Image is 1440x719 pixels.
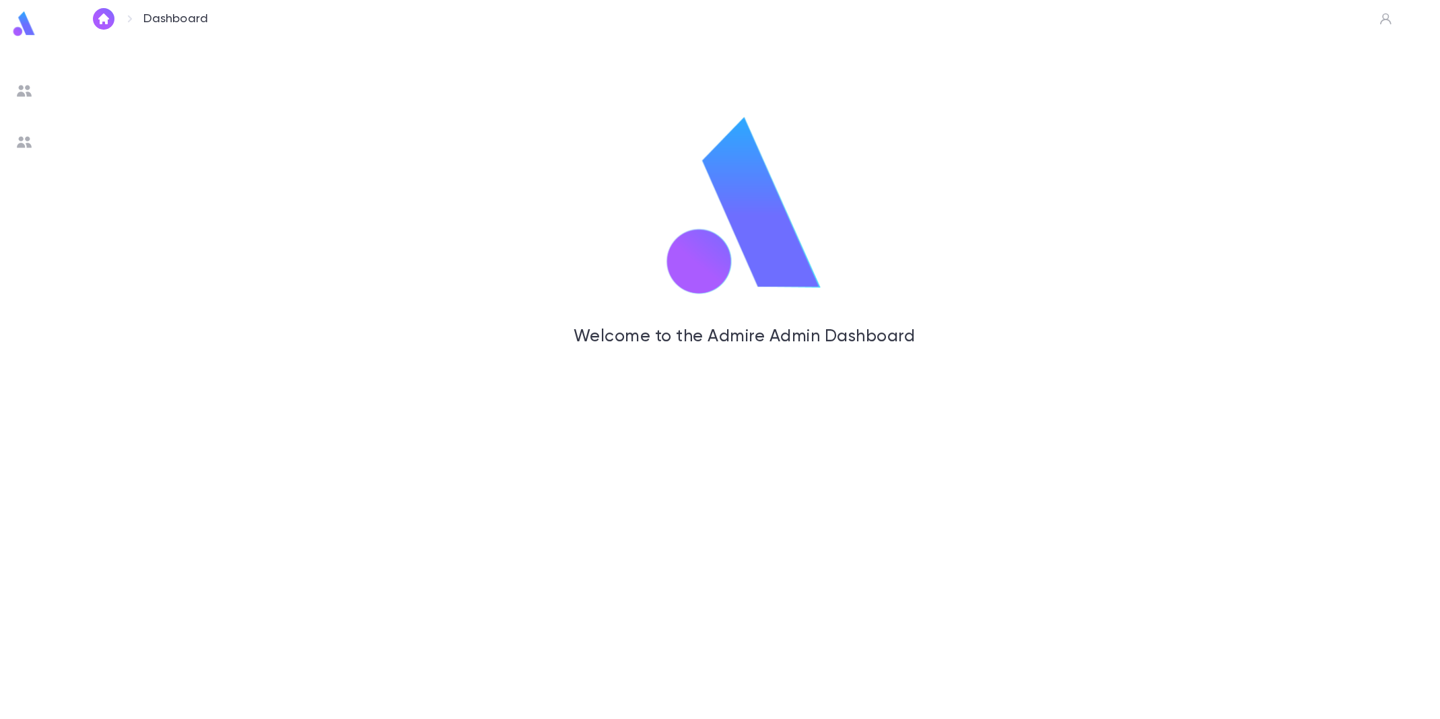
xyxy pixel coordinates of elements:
img: users_grey.add6a7b1bacd1fe57131ad36919bb8de.svg [16,83,32,99]
img: logo [11,11,38,37]
img: logo [648,113,841,302]
img: users_grey.add6a7b1bacd1fe57131ad36919bb8de.svg [16,134,32,150]
p: Dashboard [143,11,209,26]
img: home_white.a664292cf8c1dea59945f0da9f25487c.svg [96,13,112,24]
h5: Welcome to the Admire Admin Dashboard [147,327,1342,347]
